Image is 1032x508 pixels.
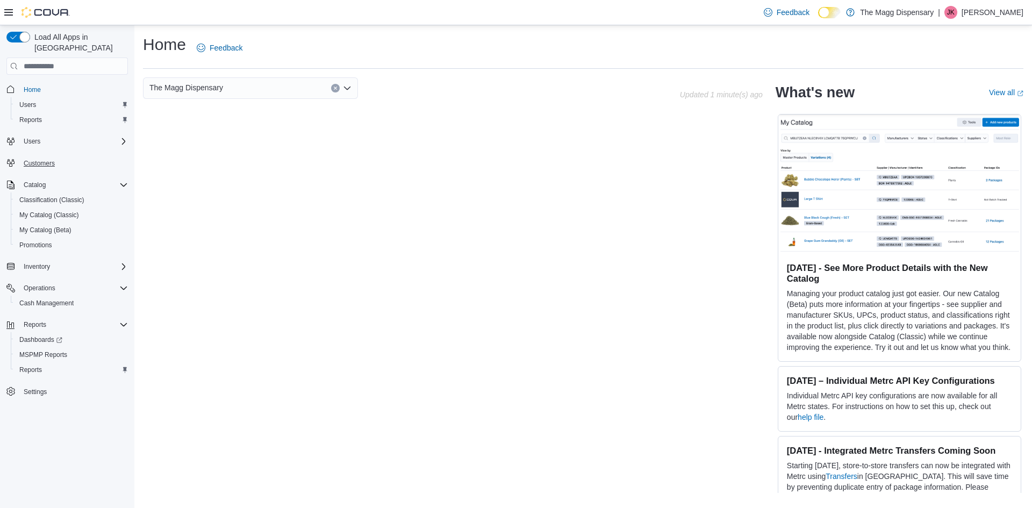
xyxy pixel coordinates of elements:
a: Settings [19,385,51,398]
button: Operations [2,281,132,296]
span: Cash Management [19,299,74,307]
button: MSPMP Reports [11,347,132,362]
button: My Catalog (Classic) [11,208,132,223]
a: Users [15,98,40,111]
button: Inventory [19,260,54,273]
span: Feedback [777,7,809,18]
span: Users [24,137,40,146]
h1: Home [143,34,186,55]
button: Reports [11,112,132,127]
p: | [938,6,940,19]
span: Inventory [24,262,50,271]
span: Operations [24,284,55,292]
button: Customers [2,155,132,171]
a: Dashboards [15,333,67,346]
a: View allExternal link [989,88,1023,97]
span: Reports [15,363,128,376]
button: Users [2,134,132,149]
a: Promotions [15,239,56,252]
p: Updated 1 minute(s) ago [680,90,763,99]
a: My Catalog (Classic) [15,209,83,221]
span: Reports [19,116,42,124]
span: Users [15,98,128,111]
span: Dashboards [19,335,62,344]
span: Operations [19,282,128,295]
button: Cash Management [11,296,132,311]
span: Promotions [19,241,52,249]
button: Operations [19,282,60,295]
h2: What's new [776,84,855,101]
a: MSPMP Reports [15,348,71,361]
div: Julie Knight [944,6,957,19]
button: Catalog [2,177,132,192]
button: Home [2,81,132,97]
span: Inventory [19,260,128,273]
span: Feedback [210,42,242,53]
span: Home [19,82,128,96]
a: Reports [15,363,46,376]
button: Catalog [19,178,50,191]
a: Home [19,83,45,96]
input: Dark Mode [818,7,841,18]
span: Home [24,85,41,94]
a: Customers [19,157,59,170]
span: JK [947,6,955,19]
span: My Catalog (Beta) [19,226,71,234]
button: Clear input [331,84,340,92]
button: Users [11,97,132,112]
button: Inventory [2,259,132,274]
p: Individual Metrc API key configurations are now available for all Metrc states. For instructions ... [787,390,1012,423]
span: Users [19,135,128,148]
p: Managing your product catalog just got easier. Our new Catalog (Beta) puts more information at yo... [787,288,1012,353]
h3: [DATE] - See More Product Details with the New Catalog [787,262,1012,284]
span: Dark Mode [818,18,819,19]
span: Users [19,101,36,109]
button: Promotions [11,238,132,253]
span: Reports [19,318,128,331]
span: Reports [15,113,128,126]
span: Customers [24,159,55,168]
button: Open list of options [343,84,352,92]
span: Catalog [19,178,128,191]
span: MSPMP Reports [19,350,67,359]
a: Feedback [759,2,814,23]
img: Cova [21,7,70,18]
span: My Catalog (Classic) [19,211,79,219]
a: Classification (Classic) [15,194,89,206]
span: Dashboards [15,333,128,346]
button: Reports [2,317,132,332]
span: Promotions [15,239,128,252]
span: The Magg Dispensary [149,81,223,94]
button: Users [19,135,45,148]
button: Classification (Classic) [11,192,132,208]
span: Cash Management [15,297,128,310]
a: Feedback [192,37,247,59]
span: Reports [19,366,42,374]
button: Reports [19,318,51,331]
h3: [DATE] – Individual Metrc API Key Configurations [787,375,1012,386]
button: Settings [2,384,132,399]
h3: [DATE] - Integrated Metrc Transfers Coming Soon [787,445,1012,456]
a: Dashboards [11,332,132,347]
a: Transfers [826,472,857,481]
span: Classification (Classic) [15,194,128,206]
button: My Catalog (Beta) [11,223,132,238]
a: help file [798,413,823,421]
nav: Complex example [6,77,128,427]
span: Catalog [24,181,46,189]
span: My Catalog (Classic) [15,209,128,221]
a: Reports [15,113,46,126]
a: Cash Management [15,297,78,310]
a: My Catalog (Beta) [15,224,76,237]
p: The Magg Dispensary [860,6,934,19]
span: Customers [19,156,128,170]
span: MSPMP Reports [15,348,128,361]
span: Reports [24,320,46,329]
span: My Catalog (Beta) [15,224,128,237]
p: [PERSON_NAME] [962,6,1023,19]
button: Reports [11,362,132,377]
span: Settings [19,385,128,398]
span: Classification (Classic) [19,196,84,204]
svg: External link [1017,90,1023,97]
span: Settings [24,388,47,396]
